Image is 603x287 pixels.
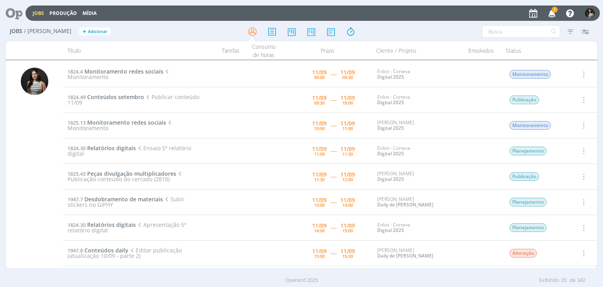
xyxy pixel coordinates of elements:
div: 11/09 [340,248,355,254]
span: Apresentação 5º relatório digital [68,221,186,234]
div: 11/09 [312,121,327,126]
span: Ensaio 5º relatório digital [68,144,191,157]
div: 11/09 [340,146,355,152]
span: Planejamento [510,223,546,232]
a: 1824.30Relatórios digitais [68,144,136,152]
span: Monitoramento [68,68,170,81]
a: 1825.43Peças divulgação multiplicadores [68,170,176,177]
a: Mídia [82,10,97,17]
span: de [570,276,576,284]
div: 11/09 [340,223,355,228]
div: 11/09 [340,197,355,203]
span: / [PERSON_NAME] [24,28,71,35]
span: Exibindo [539,276,559,284]
div: Consumo de horas [244,41,283,60]
div: 11/09 [312,172,327,177]
a: Digital 2025 [377,176,404,182]
div: 11/09 [312,248,327,254]
div: 11:00 [342,126,353,131]
span: Monitoramento redes sociais [84,68,163,75]
div: 11:30 [314,177,325,182]
div: 11/09 [340,121,355,126]
div: Envolvidos [462,41,501,60]
span: Publicação [510,96,539,104]
span: Planejamento [510,198,546,206]
a: Digital 2025 [377,99,404,106]
div: 11/09 [340,172,355,177]
a: Jobs [33,10,44,17]
span: Editar publicação (atualização 10/09 - parte 2) [68,247,181,259]
span: 1947.8 [68,247,83,254]
div: Prazo [283,41,371,60]
a: Daily de [PERSON_NAME] [377,252,433,259]
div: 12:00 [342,177,353,182]
span: Monitoramento [510,121,551,130]
span: ----- [331,173,336,180]
div: Enlist - Corteva [377,145,458,157]
a: Digital 2025 [377,74,404,80]
span: Subir stickers no GIPHY [68,195,184,208]
a: 1825.13Monitoramento redes sociais [68,119,166,126]
span: ----- [331,121,336,129]
div: Enlist - Corteva [377,69,458,80]
button: +Adicionar [79,28,111,36]
div: 11/09 [312,146,327,152]
span: Adicionar [88,29,108,34]
span: ----- [331,147,336,155]
span: Peças divulgação multiplicadores [87,170,176,177]
span: 1824.30 [68,145,86,152]
a: Digital 2025 [377,227,404,234]
span: ----- [331,249,336,257]
span: ----- [331,198,336,206]
span: Monitoramento [510,70,551,79]
div: 15:00 [342,228,353,233]
div: 11/09 [312,70,327,75]
span: Desdobramento de materiais [84,195,163,203]
span: 1 [552,7,558,13]
span: ----- [331,70,336,78]
div: Cliente / Projeto [371,41,462,60]
a: Digital 2025 [377,150,404,157]
div: 10:00 [314,126,325,131]
span: Conteúdos setembro [87,93,144,101]
span: Relatórios digitais [87,221,136,228]
span: 1824.4 [68,68,83,75]
div: [PERSON_NAME] [377,171,458,182]
div: 11:00 [314,152,325,156]
button: 1 [543,6,559,20]
span: Monitoramento [68,119,173,132]
a: 1824.4Monitoramento redes sociais [68,68,163,75]
input: Busca [482,25,560,38]
div: 11/09 [312,223,327,228]
div: [PERSON_NAME] [377,248,458,259]
div: 15:30 [342,254,353,258]
div: Tarefas [197,41,244,60]
div: 10:00 [342,101,353,105]
img: C [21,68,48,95]
span: 1824.49 [68,94,86,101]
div: 11:30 [342,152,353,156]
div: [PERSON_NAME] [377,120,458,131]
a: Produção [49,10,77,17]
span: 1825.13 [68,119,86,126]
div: 09:30 [314,101,325,105]
span: Alteração [510,249,537,258]
div: 09:00 [314,75,325,79]
div: 11/09 [340,95,355,101]
div: Enlist - Corteva [377,222,458,234]
span: Conteúdos daily [84,247,128,254]
div: Status [501,41,568,60]
img: C [585,8,595,18]
span: Jobs [10,28,22,35]
button: C [585,6,595,20]
span: 20 [561,276,566,284]
span: 1825.43 [68,170,86,177]
button: Mídia [80,10,99,17]
span: 1824.30 [68,221,86,228]
div: 13:00 [314,203,325,207]
div: 09:30 [342,75,353,79]
a: 1824.30Relatórios digitais [68,221,136,228]
button: Jobs [30,10,46,17]
span: + [82,28,86,36]
div: Título [63,41,197,60]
